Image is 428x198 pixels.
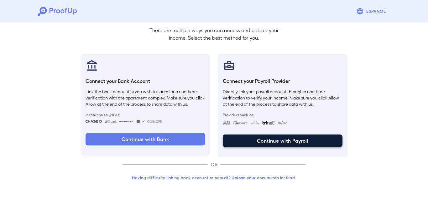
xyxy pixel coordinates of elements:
p: Link the bank account(s) you wish to share for a one-time verification with the apartment complex... [86,89,205,107]
button: Espanõl [354,5,390,18]
img: paycom.svg [233,121,248,124]
img: paycon.svg [277,121,287,124]
button: Continue with Bank [86,133,205,145]
span: Providers such as: [223,112,342,117]
button: Having difficulty linking bank account or payroll? Upload your documents instead. [123,172,305,183]
img: chase.svg [86,120,102,123]
img: bankAccount.svg [86,59,98,72]
img: wellsfargo.svg [137,120,140,123]
p: Directly link your payroll account through a one-time verification to verify your income. Make su... [223,89,342,107]
p: There are multiple ways you can access and upload your income. Select the best method for you. [144,27,284,42]
img: bankOfAmerica.svg [119,120,134,123]
img: payrollProvider.svg [223,59,235,72]
span: +11,000 More [142,119,162,124]
h6: Connect your Bank Account [86,77,205,85]
p: OR [208,161,220,168]
img: adp.svg [223,121,231,124]
button: Continue with Payroll [223,135,342,147]
h6: Connect your Payroll Provider [223,77,342,85]
img: trinet.svg [262,121,275,124]
span: Institutions such as: [86,112,205,117]
img: workday.svg [251,121,260,124]
img: citibank.svg [105,120,117,123]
